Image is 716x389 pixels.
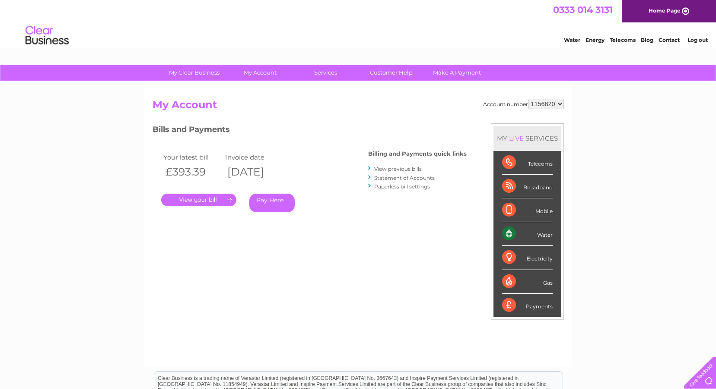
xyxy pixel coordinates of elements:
[421,65,493,81] a: Make A Payment
[586,37,605,43] a: Energy
[502,246,553,270] div: Electricity
[553,4,613,15] a: 0333 014 3131
[161,163,223,181] th: £393.39
[502,198,553,222] div: Mobile
[502,175,553,198] div: Broadband
[159,65,230,81] a: My Clear Business
[161,151,223,163] td: Your latest bill
[483,99,564,109] div: Account number
[507,134,525,142] div: LIVE
[374,183,430,190] a: Paperless bill settings
[161,194,236,206] a: .
[153,99,564,115] h2: My Account
[223,151,285,163] td: Invoice date
[224,65,296,81] a: My Account
[502,222,553,246] div: Water
[502,270,553,294] div: Gas
[223,163,285,181] th: [DATE]
[368,151,467,157] h4: Billing and Payments quick links
[610,37,636,43] a: Telecoms
[564,37,580,43] a: Water
[374,166,422,172] a: View previous bills
[502,294,553,317] div: Payments
[153,123,467,138] h3: Bills and Payments
[25,22,69,49] img: logo.png
[154,5,563,42] div: Clear Business is a trading name of Verastar Limited (registered in [GEOGRAPHIC_DATA] No. 3667643...
[493,126,561,151] div: MY SERVICES
[641,37,653,43] a: Blog
[290,65,361,81] a: Services
[356,65,427,81] a: Customer Help
[502,151,553,175] div: Telecoms
[659,37,680,43] a: Contact
[687,37,708,43] a: Log out
[249,194,295,212] a: Pay Here
[374,175,435,181] a: Statement of Accounts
